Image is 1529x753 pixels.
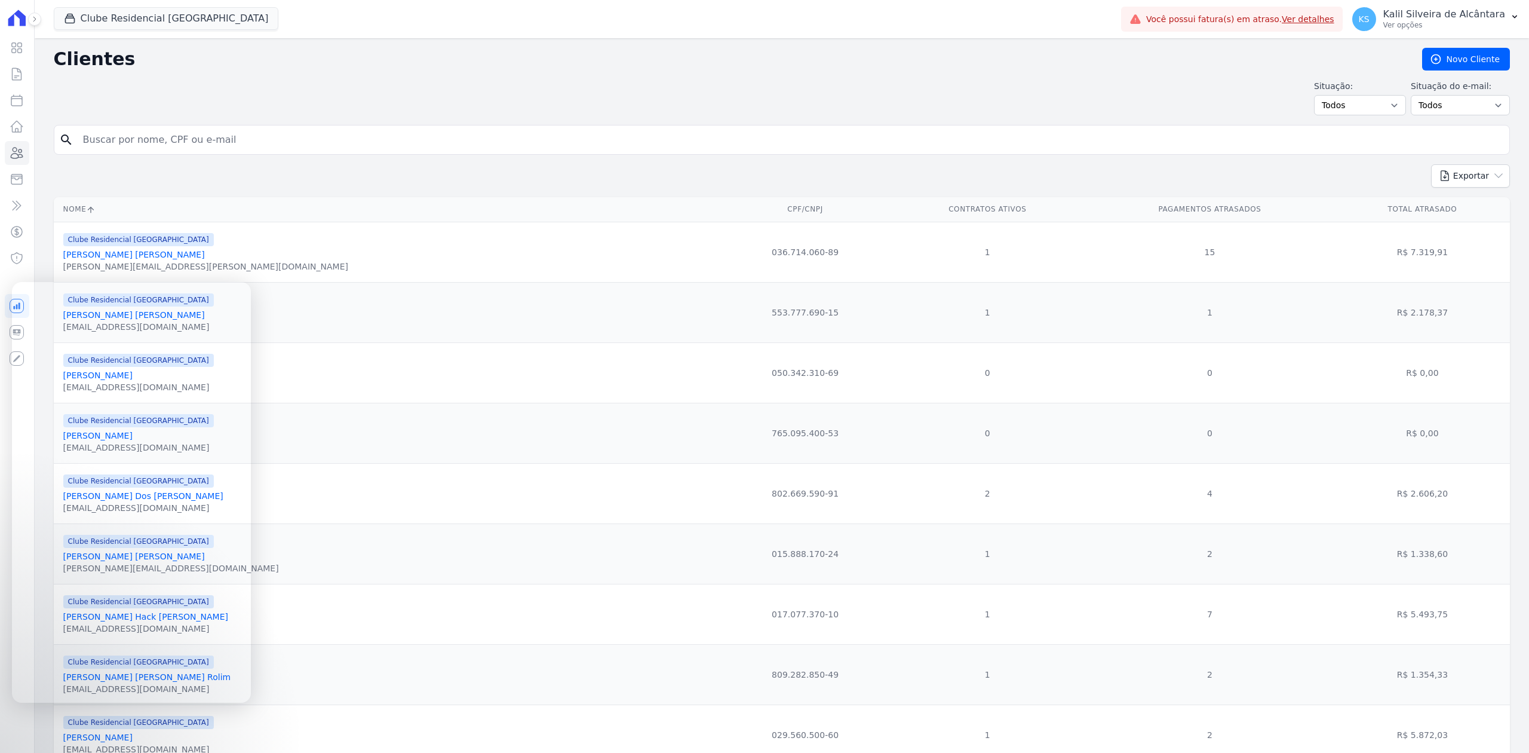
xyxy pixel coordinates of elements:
[1343,2,1529,36] button: KS Kalil Silveira de Alcântara Ver opções
[720,524,891,584] td: 015.888.170-24
[720,342,891,403] td: 050.342.310-69
[1335,222,1510,282] td: R$ 7.319,91
[12,712,41,741] iframe: Intercom live chat
[1431,164,1510,188] button: Exportar
[1314,80,1406,93] label: Situação:
[1085,463,1335,524] td: 4
[1422,48,1510,71] a: Novo Cliente
[1085,197,1335,222] th: Pagamentos Atrasados
[1146,13,1334,26] span: Você possui fatura(s) em atraso.
[1359,15,1370,23] span: KS
[1085,222,1335,282] td: 15
[720,584,891,644] td: 017.077.370-10
[1335,644,1510,705] td: R$ 1.354,33
[890,222,1085,282] td: 1
[1085,644,1335,705] td: 2
[1383,8,1505,20] p: Kalil Silveira de Alcântara
[1335,197,1510,222] th: Total Atrasado
[720,197,891,222] th: CPF/CNPJ
[890,342,1085,403] td: 0
[1411,80,1510,93] label: Situação do e-mail:
[63,733,133,742] a: [PERSON_NAME]
[63,250,205,259] a: [PERSON_NAME] [PERSON_NAME]
[720,282,891,342] td: 553.777.690-15
[1085,584,1335,644] td: 7
[54,197,720,222] th: Nome
[1335,463,1510,524] td: R$ 2.606,20
[720,463,891,524] td: 802.669.590-91
[1335,342,1510,403] td: R$ 0,00
[890,584,1085,644] td: 1
[63,716,214,729] span: Clube Residencial [GEOGRAPHIC_DATA]
[1085,282,1335,342] td: 1
[890,282,1085,342] td: 1
[890,524,1085,584] td: 1
[890,463,1085,524] td: 2
[54,7,279,30] button: Clube Residencial [GEOGRAPHIC_DATA]
[63,233,214,246] span: Clube Residencial [GEOGRAPHIC_DATA]
[890,197,1085,222] th: Contratos Ativos
[1335,584,1510,644] td: R$ 5.493,75
[720,222,891,282] td: 036.714.060-89
[76,128,1505,152] input: Buscar por nome, CPF ou e-mail
[1085,342,1335,403] td: 0
[1085,403,1335,463] td: 0
[1383,20,1505,30] p: Ver opções
[720,644,891,705] td: 809.282.850-49
[1282,14,1334,24] a: Ver detalhes
[720,403,891,463] td: 765.095.400-53
[890,403,1085,463] td: 0
[59,133,73,147] i: search
[54,48,1403,70] h2: Clientes
[12,282,251,703] iframe: Intercom live chat
[1335,282,1510,342] td: R$ 2.178,37
[1335,524,1510,584] td: R$ 1.338,60
[1335,403,1510,463] td: R$ 0,00
[1085,524,1335,584] td: 2
[890,644,1085,705] td: 1
[63,261,348,273] div: [PERSON_NAME][EMAIL_ADDRESS][PERSON_NAME][DOMAIN_NAME]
